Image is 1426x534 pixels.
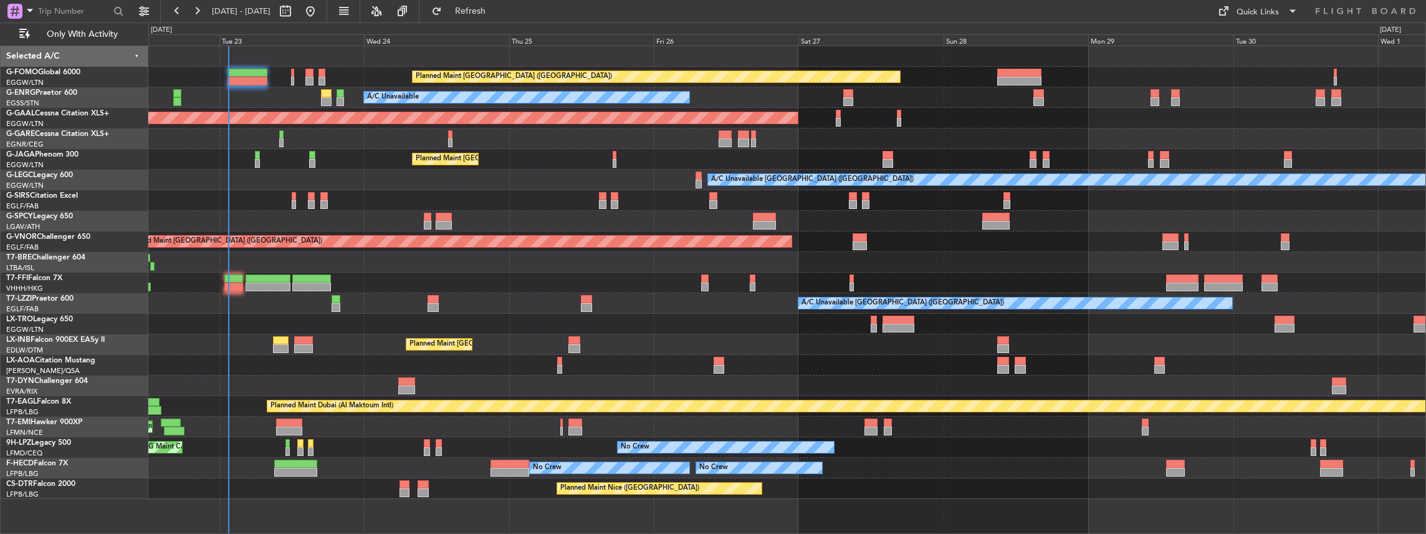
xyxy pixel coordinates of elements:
button: Refresh [426,1,500,21]
input: Trip Number [38,2,110,21]
a: G-GAALCessna Citation XLS+ [6,110,109,117]
span: G-FOMO [6,69,38,76]
span: G-GARE [6,130,35,138]
a: VHHH/HKG [6,284,43,293]
div: Tue 23 [219,34,364,46]
span: Refresh [444,7,497,16]
span: T7-BRE [6,254,32,261]
a: CS-DTRFalcon 2000 [6,480,75,488]
div: Sun 28 [944,34,1088,46]
div: Mon 29 [1088,34,1233,46]
span: 9H-LPZ [6,439,31,447]
a: F-HECDFalcon 7X [6,460,68,467]
a: [PERSON_NAME]/QSA [6,366,80,376]
span: G-SPCY [6,213,33,220]
a: EGGW/LTN [6,119,44,129]
a: G-VNORChallenger 650 [6,233,90,241]
div: Wed 24 [364,34,509,46]
div: A/C Unavailable [GEOGRAPHIC_DATA] ([GEOGRAPHIC_DATA]) [802,294,1004,313]
a: EGNR/CEG [6,140,44,149]
div: Thu 25 [509,34,654,46]
a: T7-DYNChallenger 604 [6,377,88,385]
span: G-SIRS [6,192,30,200]
span: T7-EAGL [6,398,37,405]
span: G-VNOR [6,233,37,241]
a: G-SIRSCitation Excel [6,192,78,200]
span: G-GAAL [6,110,35,117]
span: LX-TRO [6,316,33,323]
div: Planned Maint [GEOGRAPHIC_DATA] ([GEOGRAPHIC_DATA]) [409,335,606,354]
div: Planned Maint Nice ([GEOGRAPHIC_DATA]) [560,479,699,498]
a: LGAV/ATH [6,222,40,231]
a: G-JAGAPhenom 300 [6,151,79,158]
a: LFPB/LBG [6,407,39,417]
div: No Crew [533,459,562,477]
div: A/C Unavailable [367,88,419,107]
a: T7-EMIHawker 900XP [6,419,82,426]
div: No Crew [621,438,649,457]
button: Only With Activity [14,24,135,44]
button: Quick Links [1212,1,1304,21]
a: LFPB/LBG [6,469,39,478]
a: EGLF/FAB [6,243,39,252]
a: EVRA/RIX [6,387,37,396]
div: A/C Unavailable [GEOGRAPHIC_DATA] ([GEOGRAPHIC_DATA]) [711,170,914,189]
a: EGGW/LTN [6,78,44,87]
span: F-HECD [6,460,34,467]
a: LTBA/ISL [6,263,34,273]
div: Tue 30 [1233,34,1378,46]
a: LX-INBFalcon 900EX EASy II [6,336,105,344]
a: LX-AOACitation Mustang [6,357,95,364]
a: T7-LZZIPraetor 600 [6,295,74,303]
a: EGGW/LTN [6,160,44,170]
span: T7-DYN [6,377,34,385]
div: [DATE] [151,25,172,36]
span: G-LEGC [6,172,33,179]
a: T7-FFIFalcon 7X [6,274,62,282]
span: T7-FFI [6,274,28,282]
span: T7-EMI [6,419,31,426]
span: CS-DTR [6,480,33,488]
div: [DATE] [1380,25,1401,36]
a: T7-BREChallenger 604 [6,254,85,261]
a: G-ENRGPraetor 600 [6,89,77,97]
span: G-ENRG [6,89,36,97]
div: Planned Maint [GEOGRAPHIC_DATA] ([GEOGRAPHIC_DATA]) [416,67,612,86]
div: No Crew [699,459,728,477]
a: EGGW/LTN [6,181,44,190]
a: EGSS/STN [6,99,39,108]
a: LX-TROLegacy 650 [6,316,73,323]
span: Only With Activity [32,30,132,39]
span: T7-LZZI [6,295,32,303]
a: G-LEGCLegacy 600 [6,172,73,179]
span: LX-INB [6,336,31,344]
div: Planned Maint [GEOGRAPHIC_DATA] ([GEOGRAPHIC_DATA]) [416,150,612,168]
div: Sat 27 [798,34,943,46]
a: T7-EAGLFalcon 8X [6,398,71,405]
a: LFMD/CEQ [6,449,42,458]
a: EGLF/FAB [6,304,39,314]
div: Planned Maint Dubai (Al Maktoum Intl) [270,397,393,415]
div: Fri 26 [654,34,798,46]
a: LFMN/NCE [6,428,43,437]
a: G-FOMOGlobal 6000 [6,69,80,76]
a: 9H-LPZLegacy 500 [6,439,71,447]
a: EDLW/DTM [6,346,43,355]
span: LX-AOA [6,357,35,364]
a: G-SPCYLegacy 650 [6,213,73,220]
div: Quick Links [1237,6,1279,19]
span: [DATE] - [DATE] [212,6,270,17]
a: EGLF/FAB [6,201,39,211]
a: EGGW/LTN [6,325,44,334]
a: LFPB/LBG [6,490,39,499]
span: G-JAGA [6,151,35,158]
div: Planned Maint [GEOGRAPHIC_DATA] ([GEOGRAPHIC_DATA]) [126,232,322,251]
a: G-GARECessna Citation XLS+ [6,130,109,138]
